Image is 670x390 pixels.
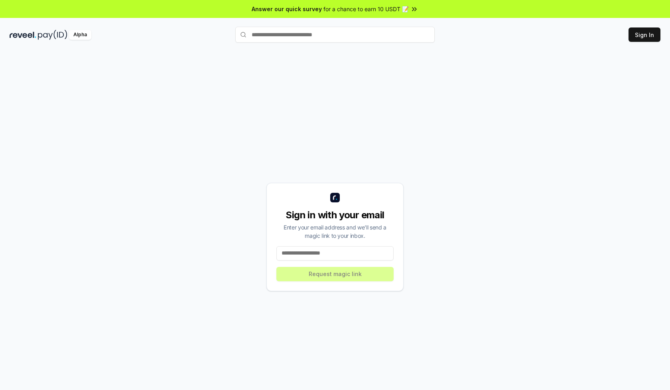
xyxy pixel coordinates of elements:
[38,30,67,40] img: pay_id
[629,27,660,42] button: Sign In
[69,30,91,40] div: Alpha
[276,209,394,221] div: Sign in with your email
[10,30,36,40] img: reveel_dark
[323,5,409,13] span: for a chance to earn 10 USDT 📝
[276,223,394,240] div: Enter your email address and we’ll send a magic link to your inbox.
[330,193,340,202] img: logo_small
[252,5,322,13] span: Answer our quick survey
